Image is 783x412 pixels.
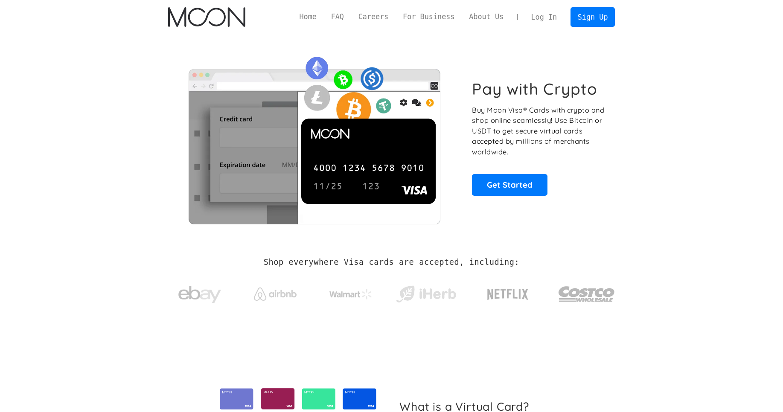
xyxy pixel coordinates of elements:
a: FAQ [324,12,351,22]
a: Walmart [319,281,382,304]
a: About Us [462,12,511,22]
a: Sign Up [571,7,615,26]
a: Home [292,12,324,22]
h2: Shop everywhere Visa cards are accepted, including: [264,258,519,267]
a: iHerb [394,275,458,310]
img: Netflix [486,284,529,305]
img: Costco [558,278,615,310]
img: Moon Logo [168,7,245,27]
a: Careers [351,12,396,22]
img: Walmart [329,289,372,299]
img: iHerb [394,283,458,305]
a: Airbnb [243,279,307,305]
img: ebay [178,281,221,308]
img: Airbnb [254,287,297,301]
a: home [168,7,245,27]
img: Moon Cards let you spend your crypto anywhere Visa is accepted. [168,51,460,224]
a: Costco [558,270,615,314]
a: Get Started [472,174,547,195]
p: Buy Moon Visa® Cards with crypto and shop online seamlessly! Use Bitcoin or USDT to get secure vi... [472,105,605,157]
a: Log In [524,8,564,26]
a: Netflix [470,275,546,309]
a: ebay [168,273,232,312]
a: For Business [396,12,462,22]
h1: Pay with Crypto [472,79,597,99]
